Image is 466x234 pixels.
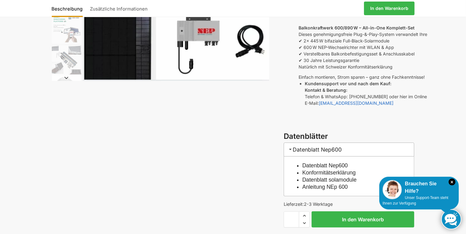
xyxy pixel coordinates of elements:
[284,211,299,227] input: Produktmenge
[87,1,151,16] a: Zusätzliche Informationen
[299,25,415,30] strong: Balkonkraftwerk 600/890 W – All-in-One Komplett-Set
[302,162,348,169] a: Datenblatt Nep600
[299,212,309,220] span: Increase quantity
[383,180,402,199] img: Customer service
[305,81,391,86] strong: Kundensupport vor und nach dem Kauf:
[302,177,357,183] a: Datenblatt solamodule
[312,211,414,227] button: In den Warenkorb
[52,75,81,81] button: Next slide
[50,44,81,75] li: 5 / 10
[383,196,448,205] span: Unser Support-Team steht Ihnen zur Verfügung
[364,2,415,15] a: In den Warenkorb
[50,75,81,106] li: 6 / 10
[304,201,333,207] span: 2-3 Werktage
[319,100,393,106] a: [EMAIL_ADDRESS][DOMAIN_NAME]
[305,87,347,93] strong: Kontakt & Beratung:
[302,184,348,190] a: Anleitung NEp 600
[449,179,455,185] i: Schließen
[284,201,333,207] span: Lieferzeit:
[52,14,81,44] img: H2c172fe1dfc145729fae6a5890126e09w.jpg_960x960_39c920dd-527c-43d8-9d2f-57e1d41b5fed_1445x
[52,45,81,75] img: Aufstaenderung-Balkonkraftwerk_713x
[284,143,414,157] h3: Datenblatt Nep600
[50,13,81,44] li: 4 / 10
[299,219,309,227] span: Reduce quantity
[284,131,414,142] h3: Datenblätter
[52,1,86,16] a: Beschreibung
[302,170,356,176] a: Konformitätserklärung
[383,180,455,195] div: Brauchen Sie Hilfe?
